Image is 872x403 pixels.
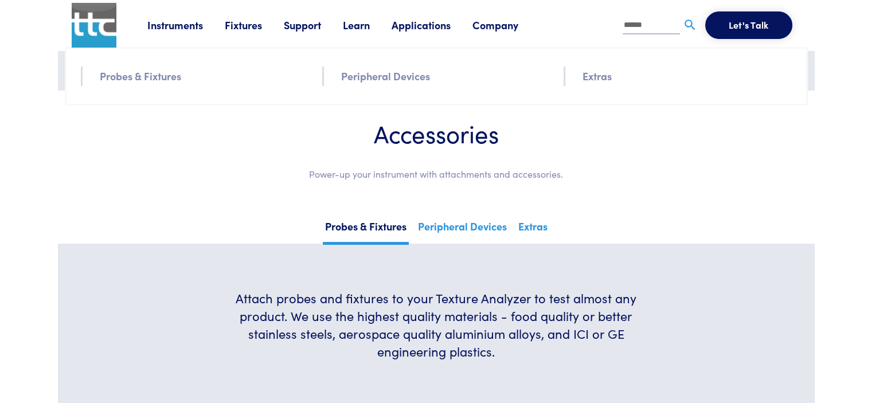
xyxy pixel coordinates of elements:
[221,289,651,360] h6: Attach probes and fixtures to your Texture Analyzer to test almost any product. We use the highes...
[100,68,181,84] a: Probes & Fixtures
[516,217,550,242] a: Extras
[147,18,225,32] a: Instruments
[582,68,612,84] a: Extras
[343,18,392,32] a: Learn
[416,217,509,242] a: Peripheral Devices
[472,18,540,32] a: Company
[92,167,780,182] p: Power-up your instrument with attachments and accessories.
[284,18,343,32] a: Support
[92,118,780,148] h1: Accessories
[392,18,472,32] a: Applications
[341,68,430,84] a: Peripheral Devices
[705,11,792,39] button: Let's Talk
[225,18,284,32] a: Fixtures
[72,3,116,48] img: ttc_logo_1x1_v1.0.png
[323,217,409,245] a: Probes & Fixtures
